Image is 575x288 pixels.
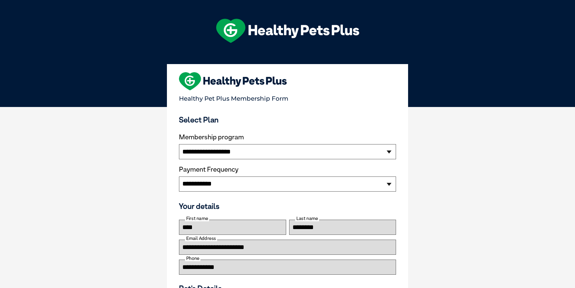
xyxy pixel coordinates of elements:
[179,166,238,173] label: Payment Frequency
[216,19,359,43] img: hpp-logo-landscape-green-white.png
[179,72,287,90] img: heart-shape-hpp-logo-large.png
[179,133,396,141] label: Membership program
[185,256,200,261] label: Phone
[179,92,396,102] p: Healthy Pet Plus Membership Form
[185,236,217,241] label: Email Address
[179,202,396,211] h3: Your details
[179,115,396,124] h3: Select Plan
[185,216,209,221] label: First name
[295,216,319,221] label: Last name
